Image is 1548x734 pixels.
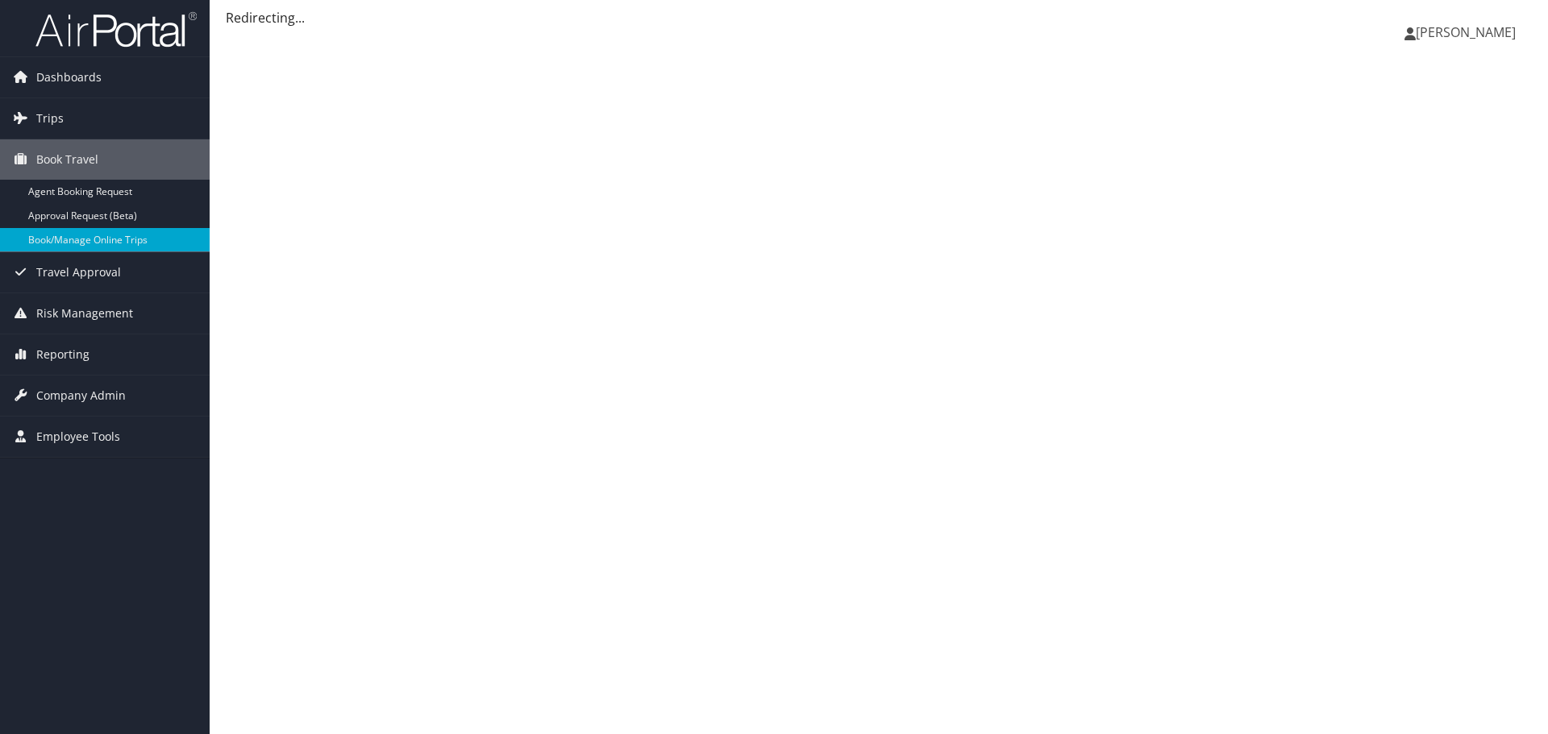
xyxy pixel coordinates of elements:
[1404,8,1532,56] a: [PERSON_NAME]
[36,252,121,292] span: Travel Approval
[36,375,126,416] span: Company Admin
[36,334,89,375] span: Reporting
[36,417,120,457] span: Employee Tools
[36,293,133,334] span: Risk Management
[36,57,102,97] span: Dashboards
[36,98,64,139] span: Trips
[35,10,197,48] img: airportal-logo.png
[1416,23,1516,41] span: [PERSON_NAME]
[226,8,1532,27] div: Redirecting...
[36,139,98,180] span: Book Travel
